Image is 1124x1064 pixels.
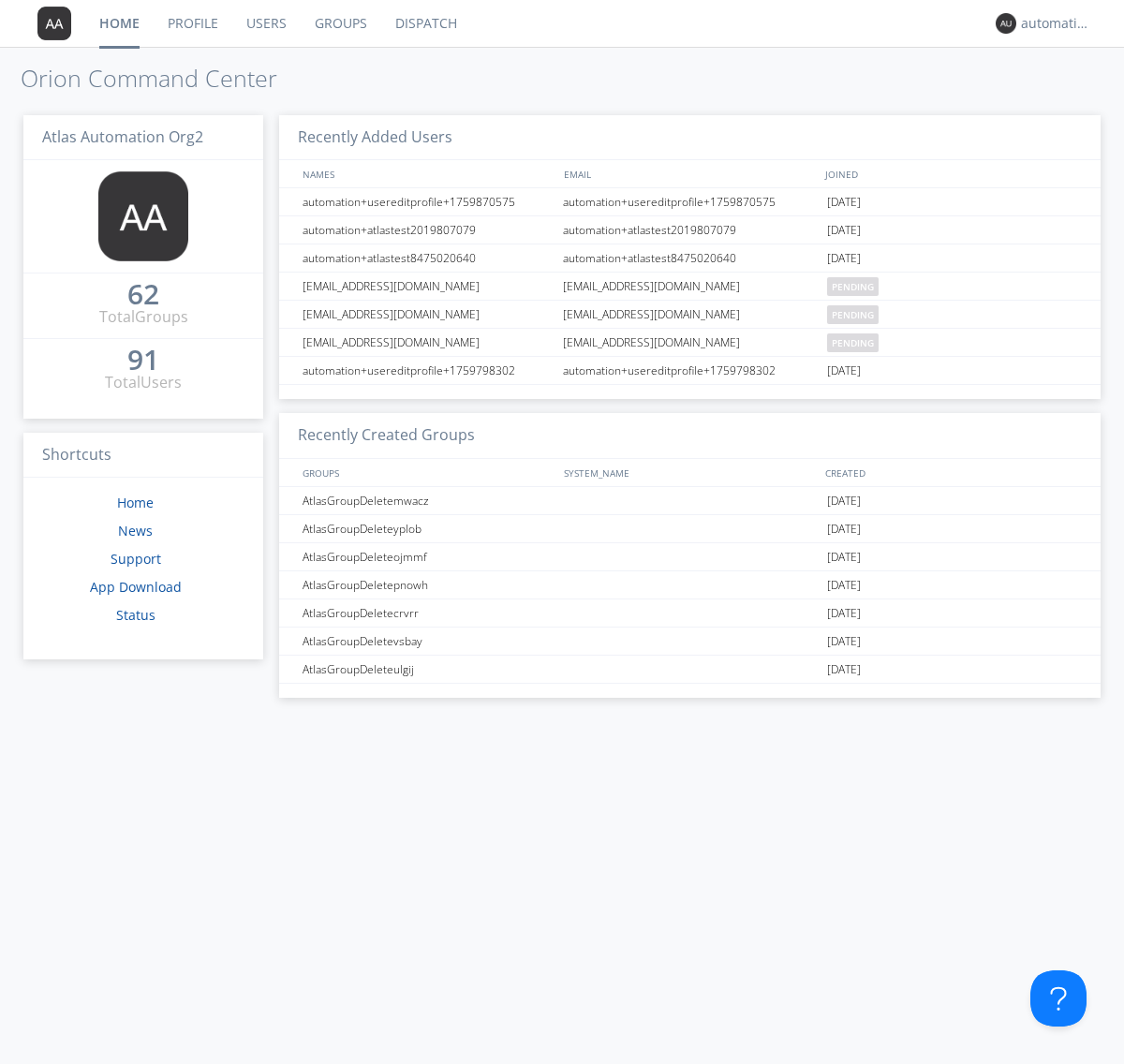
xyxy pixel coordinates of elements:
span: [DATE] [827,571,861,599]
div: automation+usereditprofile+1759870575 [558,188,822,215]
a: AtlasGroupDeleteulgij[DATE] [279,656,1101,684]
a: AtlasGroupDeletepnowh[DATE] [279,571,1101,599]
div: [EMAIL_ADDRESS][DOMAIN_NAME] [298,301,557,328]
div: automation+atlastest8475020640 [298,244,557,272]
span: pending [827,305,879,324]
h3: Recently Created Groups [279,413,1101,459]
a: 62 [127,285,159,306]
div: AtlasGroupDeletemwacz [298,487,557,514]
a: News [118,522,153,539]
img: 373638.png [37,7,71,40]
a: App Download [90,578,182,596]
span: pending [827,277,879,296]
div: [EMAIL_ADDRESS][DOMAIN_NAME] [298,273,557,300]
div: AtlasGroupDeleteulgij [298,656,557,683]
div: EMAIL [559,160,821,187]
div: AtlasGroupDeleteojmmf [298,543,557,570]
a: automation+atlastest2019807079automation+atlastest2019807079[DATE] [279,216,1101,244]
a: automation+usereditprofile+1759870575automation+usereditprofile+1759870575[DATE] [279,188,1101,216]
span: Atlas Automation Org2 [42,126,203,147]
span: pending [827,333,879,352]
img: 373638.png [98,171,188,261]
div: automation+atlastest2019807079 [298,216,557,244]
h3: Shortcuts [23,433,263,479]
a: AtlasGroupDeleteyplob[DATE] [279,515,1101,543]
a: AtlasGroupDeletecrvrr[DATE] [279,599,1101,628]
div: AtlasGroupDeletepnowh [298,571,557,598]
span: [DATE] [827,599,861,628]
div: [EMAIL_ADDRESS][DOMAIN_NAME] [298,329,557,356]
span: [DATE] [827,357,861,385]
div: 62 [127,285,159,303]
span: [DATE] [827,188,861,216]
img: 373638.png [996,13,1016,34]
div: CREATED [821,459,1083,486]
div: [EMAIL_ADDRESS][DOMAIN_NAME] [558,301,822,328]
a: AtlasGroupDeletemwacz[DATE] [279,487,1101,515]
iframe: Toggle Customer Support [1030,970,1087,1027]
div: Total Groups [99,306,188,328]
span: [DATE] [827,656,861,684]
h3: Recently Added Users [279,115,1101,161]
div: [EMAIL_ADDRESS][DOMAIN_NAME] [558,329,822,356]
span: [DATE] [827,515,861,543]
div: automation+atlastest2019807079 [558,216,822,244]
div: NAMES [298,160,555,187]
span: [DATE] [827,216,861,244]
a: [EMAIL_ADDRESS][DOMAIN_NAME][EMAIL_ADDRESS][DOMAIN_NAME]pending [279,329,1101,357]
div: automation+usereditprofile+1759798302 [298,357,557,384]
a: automation+usereditprofile+1759798302automation+usereditprofile+1759798302[DATE] [279,357,1101,385]
div: GROUPS [298,459,555,486]
a: 91 [127,350,159,372]
span: [DATE] [827,543,861,571]
div: JOINED [821,160,1083,187]
span: [DATE] [827,244,861,273]
a: Home [117,494,154,511]
a: AtlasGroupDeleteojmmf[DATE] [279,543,1101,571]
a: automation+atlastest8475020640automation+atlastest8475020640[DATE] [279,244,1101,273]
div: automation+atlas+dm+only+lead+org2 [1021,14,1091,33]
a: [EMAIL_ADDRESS][DOMAIN_NAME][EMAIL_ADDRESS][DOMAIN_NAME]pending [279,273,1101,301]
div: AtlasGroupDeleteyplob [298,515,557,542]
div: automation+usereditprofile+1759870575 [298,188,557,215]
a: Status [116,606,155,624]
a: Support [111,550,161,568]
div: 91 [127,350,159,369]
div: Total Users [105,372,182,393]
span: [DATE] [827,628,861,656]
div: AtlasGroupDeletecrvrr [298,599,557,627]
div: [EMAIL_ADDRESS][DOMAIN_NAME] [558,273,822,300]
a: [EMAIL_ADDRESS][DOMAIN_NAME][EMAIL_ADDRESS][DOMAIN_NAME]pending [279,301,1101,329]
div: automation+usereditprofile+1759798302 [558,357,822,384]
span: [DATE] [827,487,861,515]
div: SYSTEM_NAME [559,459,821,486]
a: AtlasGroupDeletevsbay[DATE] [279,628,1101,656]
div: automation+atlastest8475020640 [558,244,822,272]
div: AtlasGroupDeletevsbay [298,628,557,655]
